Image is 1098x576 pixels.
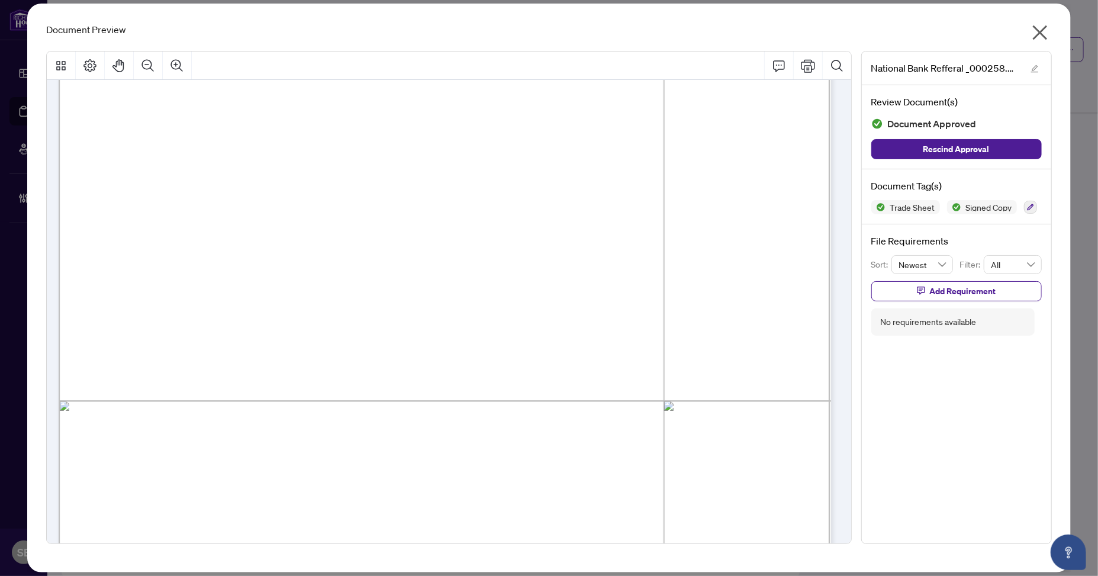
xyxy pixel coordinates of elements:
h4: Review Document(s) [871,95,1042,109]
span: Add Requirement [930,282,996,301]
button: Add Requirement [871,281,1042,301]
div: No requirements available [881,316,977,329]
span: Document Approved [888,116,977,132]
p: Filter: [960,258,984,271]
h4: File Requirements [871,234,1042,248]
img: Status Icon [947,200,961,214]
img: Document Status [871,118,883,130]
span: National Bank Refferal _000258.pdf [871,61,1019,75]
button: Open asap [1051,535,1086,570]
h4: Document Tag(s) [871,179,1042,193]
span: edit [1031,65,1039,73]
span: Rescind Approval [923,140,990,159]
span: Trade Sheet [886,203,940,211]
span: Signed Copy [961,203,1017,211]
img: Status Icon [871,200,886,214]
span: Newest [899,256,946,273]
button: Rescind Approval [871,139,1042,159]
div: Document Preview [46,22,1051,37]
span: All [991,256,1035,273]
p: Sort: [871,258,892,271]
span: close [1031,23,1049,42]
